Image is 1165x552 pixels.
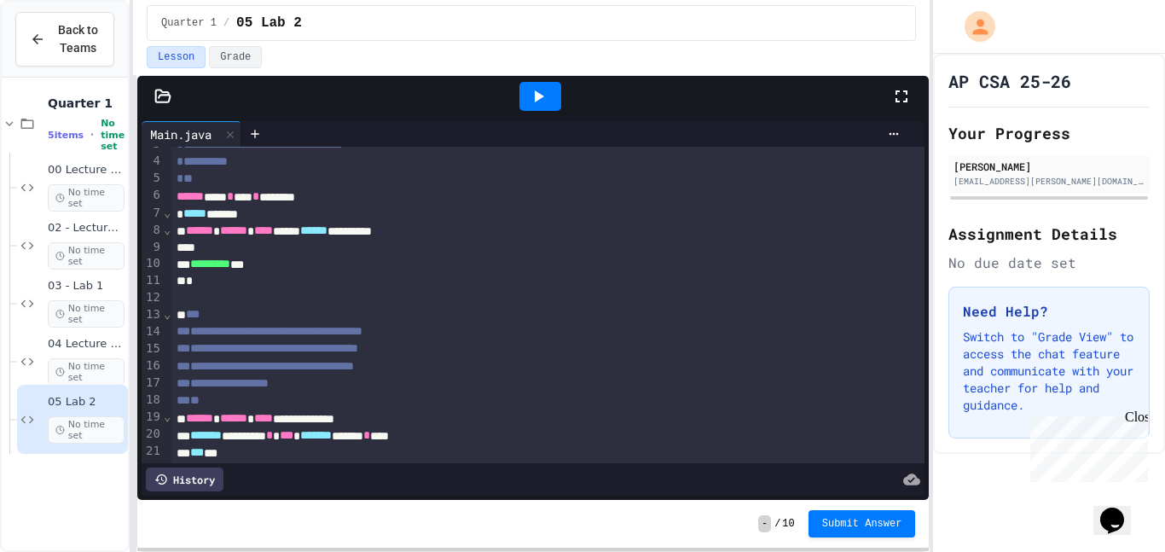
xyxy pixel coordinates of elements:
div: Main.java [142,125,220,143]
div: 13 [142,306,163,323]
span: / [223,16,229,30]
span: No time set [48,300,125,328]
span: 03 - Lab 1 [48,279,125,293]
span: - [758,515,771,532]
div: 9 [142,239,163,256]
span: 05 Lab 2 [48,395,125,410]
div: [PERSON_NAME] [953,159,1145,174]
div: 11 [142,272,163,289]
div: 14 [142,323,163,340]
span: 05 Lab 2 [236,13,302,33]
div: 6 [142,187,163,204]
div: 10 [142,255,163,272]
span: 5 items [48,130,84,141]
div: History [146,468,223,491]
div: 19 [142,409,163,426]
span: / [774,517,780,531]
h3: Need Help? [963,301,1135,322]
span: 02 - Lecture 1 Problem 2 [48,221,125,235]
span: Submit Answer [822,517,902,531]
h2: Assignment Details [948,222,1150,246]
span: Fold line [163,206,171,219]
span: • [90,128,94,142]
span: Fold line [163,223,171,236]
div: 15 [142,340,163,357]
span: No time set [48,416,125,444]
span: No time set [48,242,125,270]
div: 22 [142,460,163,477]
p: Switch to "Grade View" to access the chat feature and communicate with your teacher for help and ... [963,328,1135,414]
div: 16 [142,357,163,375]
span: No time set [101,118,125,152]
div: 12 [142,289,163,306]
span: Back to Teams [55,21,100,57]
iframe: chat widget [1023,410,1148,482]
button: Back to Teams [15,12,114,67]
div: My Account [947,7,1000,46]
div: 4 [142,153,163,170]
span: No time set [48,184,125,212]
span: 10 [782,517,794,531]
h2: Your Progress [948,121,1150,145]
div: 8 [142,222,163,239]
span: Quarter 1 [48,96,125,111]
div: 18 [142,392,163,409]
span: Fold line [163,307,171,321]
div: 17 [142,375,163,392]
button: Submit Answer [809,510,916,537]
span: No time set [48,358,125,386]
iframe: chat widget [1093,484,1148,535]
div: 5 [142,170,163,187]
div: Chat with us now!Close [7,7,118,108]
span: 00 Lecture 1 Demo [48,163,125,177]
div: 20 [142,426,163,443]
div: 7 [142,205,163,222]
div: Main.java [142,121,241,147]
div: No due date set [948,253,1150,273]
span: 04 Lecture 2 Notes [48,337,125,352]
h1: AP CSA 25-26 [948,69,1071,93]
span: Quarter 1 [161,16,217,30]
button: Grade [209,46,262,68]
div: 21 [142,443,163,460]
span: Fold line [163,410,171,423]
button: Lesson [147,46,206,68]
div: [EMAIL_ADDRESS][PERSON_NAME][DOMAIN_NAME] [953,175,1145,188]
